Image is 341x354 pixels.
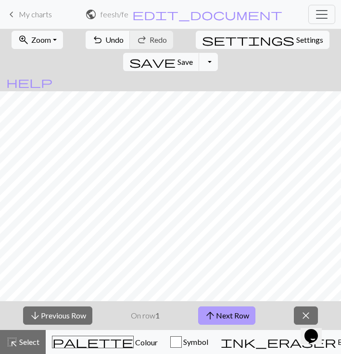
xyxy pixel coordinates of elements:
[6,6,52,23] a: My charts
[6,8,17,21] span: keyboard_arrow_left
[164,330,215,354] button: Symbol
[46,330,164,354] button: Colour
[12,31,63,49] button: Zoom
[19,10,52,19] span: My charts
[105,35,124,44] span: Undo
[123,53,200,71] button: Save
[85,8,97,21] span: public
[6,335,18,349] span: highlight_alt
[177,57,193,66] span: Save
[31,35,51,44] span: Zoom
[308,5,335,24] button: Toggle navigation
[204,309,216,322] span: arrow_upward
[23,306,92,325] button: Previous Row
[182,337,208,346] span: Symbol
[132,8,282,21] span: edit_document
[134,338,158,347] span: Colour
[202,34,294,46] i: Settings
[155,311,160,320] strong: 1
[300,309,312,322] span: close
[29,309,41,322] span: arrow_downward
[202,33,294,47] span: settings
[221,335,336,349] span: ink_eraser
[198,306,255,325] button: Next Row
[6,75,52,89] span: help
[92,33,103,47] span: undo
[86,31,130,49] button: Undo
[101,10,128,19] h2: feesh / feesh
[52,335,133,349] span: palette
[296,34,323,46] span: Settings
[18,33,29,47] span: zoom_in
[196,31,329,49] button: SettingsSettings
[301,316,331,344] iframe: chat widget
[18,337,39,346] span: Select
[129,55,176,69] span: save
[131,310,160,321] p: On row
